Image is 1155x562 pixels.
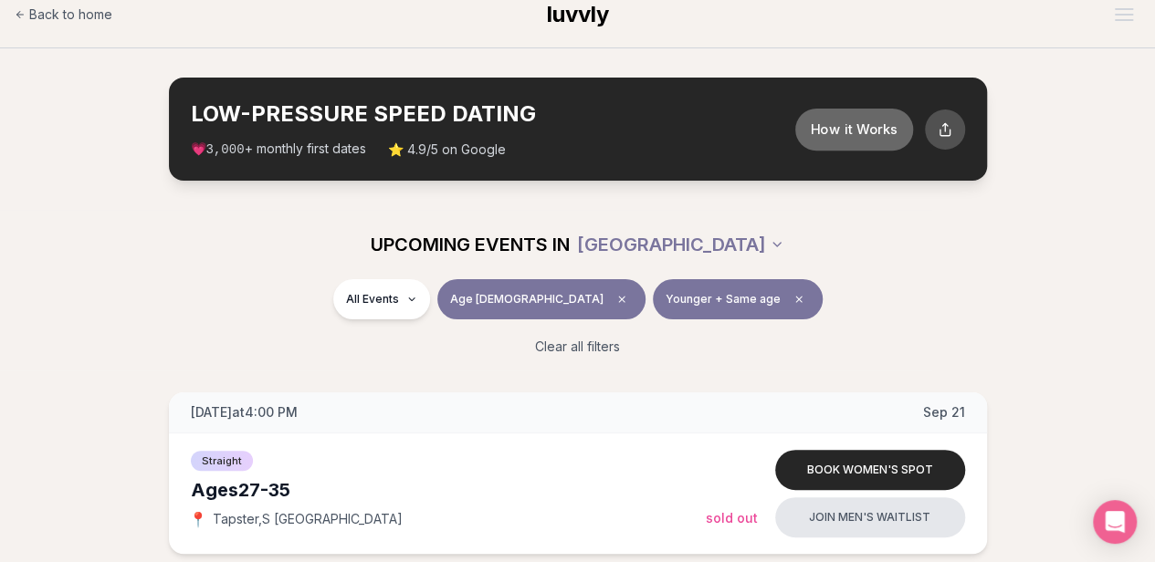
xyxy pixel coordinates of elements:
[611,288,633,310] span: Clear age
[1108,1,1140,28] button: Open menu
[191,477,706,503] div: Ages 27-35
[1093,500,1137,544] div: Open Intercom Messenger
[388,140,506,159] span: ⭐ 4.9/5 on Google
[706,510,758,526] span: Sold Out
[666,292,781,307] span: Younger + Same age
[437,279,646,319] button: Age [DEMOGRAPHIC_DATA]Clear age
[775,497,965,537] button: Join men's waitlist
[206,142,245,157] span: 3,000
[191,512,205,526] span: 📍
[29,5,112,24] span: Back to home
[653,279,823,319] button: Younger + Same ageClear preference
[524,327,631,367] button: Clear all filters
[923,403,965,421] span: Sep 21
[577,224,784,265] button: [GEOGRAPHIC_DATA]
[775,450,965,490] button: Book women's spot
[191,140,366,159] span: 💗 + monthly first dates
[346,292,399,307] span: All Events
[213,510,403,528] span: Tapster , S [GEOGRAPHIC_DATA]
[371,232,570,257] span: UPCOMING EVENTS IN
[333,279,430,319] button: All Events
[191,451,253,471] span: Straight
[191,403,298,421] span: [DATE] at 4:00 PM
[547,1,609,27] span: luvvly
[794,108,912,150] button: How it Works
[788,288,810,310] span: Clear preference
[450,292,604,307] span: Age [DEMOGRAPHIC_DATA]
[191,99,798,129] h2: LOW-PRESSURE SPEED DATING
